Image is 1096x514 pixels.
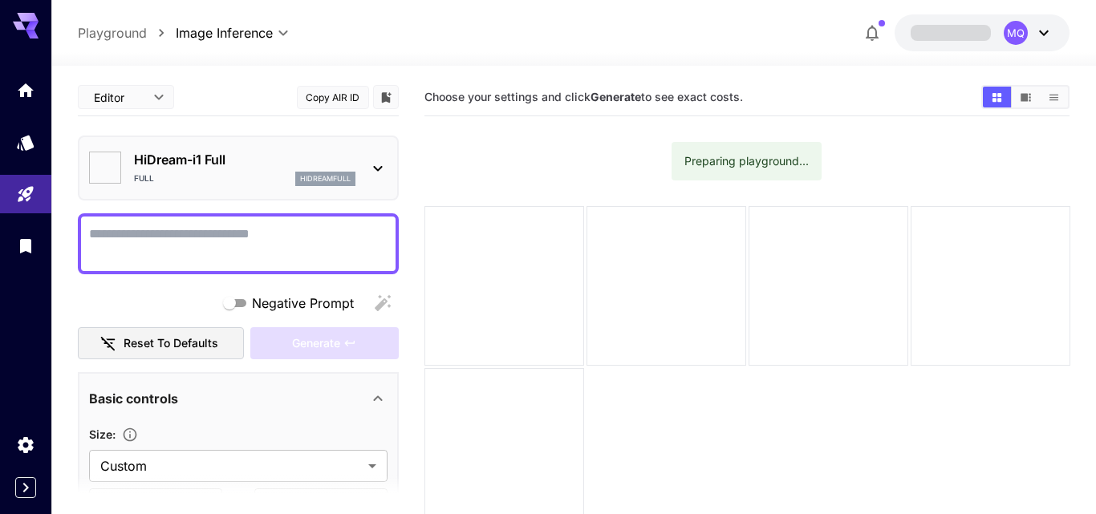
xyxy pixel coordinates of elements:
[78,23,147,42] a: Playground
[684,147,809,176] div: Preparing playground...
[16,80,35,100] div: Home
[1012,87,1040,107] button: Show media in video view
[78,327,245,360] button: Reset to defaults
[134,150,355,169] p: HiDream-i1 Full
[116,427,144,443] button: Adjust the dimensions of the generated image by specifying its width and height in pixels, or sel...
[89,427,116,441] span: Size :
[424,90,743,103] span: Choose your settings and click to see exact costs.
[591,90,641,103] b: Generate
[1040,87,1068,107] button: Show media in list view
[78,23,176,42] nav: breadcrumb
[176,23,273,42] span: Image Inference
[16,236,35,256] div: Library
[134,172,154,184] p: Full
[252,293,354,313] span: Negative Prompt
[895,14,1070,51] button: MQ
[15,477,36,498] button: Expand sidebar
[89,144,388,192] div: HiDream-i1 FullFullhidreamfull
[16,184,35,204] div: Playground
[100,456,362,476] span: Custom
[300,173,351,184] p: hidreamfull
[297,86,369,109] button: Copy AIR ID
[981,85,1070,109] div: Show media in grid viewShow media in video viewShow media in list view
[16,132,35,152] div: Models
[1004,21,1028,45] div: MQ
[89,389,178,408] p: Basic controls
[379,87,393,107] button: Add to library
[94,89,144,106] span: Editor
[983,87,1011,107] button: Show media in grid view
[16,435,35,455] div: Settings
[89,379,388,418] div: Basic controls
